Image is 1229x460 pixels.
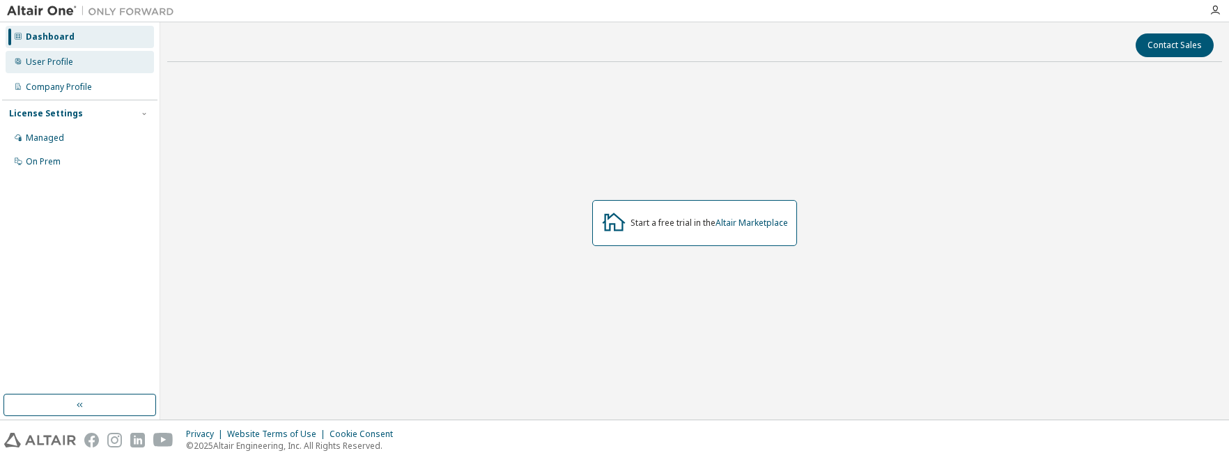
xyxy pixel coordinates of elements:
[26,82,92,93] div: Company Profile
[1136,33,1214,57] button: Contact Sales
[631,217,788,229] div: Start a free trial in the
[26,56,73,68] div: User Profile
[716,217,788,229] a: Altair Marketplace
[84,433,99,447] img: facebook.svg
[227,429,330,440] div: Website Terms of Use
[26,156,61,167] div: On Prem
[186,429,227,440] div: Privacy
[26,31,75,43] div: Dashboard
[153,433,173,447] img: youtube.svg
[130,433,145,447] img: linkedin.svg
[330,429,401,440] div: Cookie Consent
[107,433,122,447] img: instagram.svg
[26,132,64,144] div: Managed
[186,440,401,452] p: © 2025 Altair Engineering, Inc. All Rights Reserved.
[9,108,83,119] div: License Settings
[7,4,181,18] img: Altair One
[4,433,76,447] img: altair_logo.svg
